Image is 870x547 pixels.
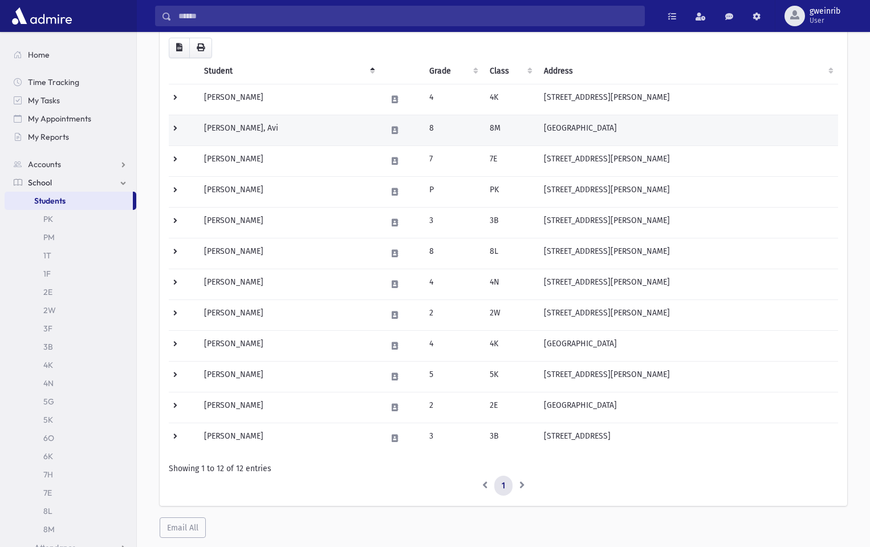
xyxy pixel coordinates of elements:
a: 8L [5,502,136,520]
span: My Tasks [28,95,60,106]
a: 6O [5,429,136,447]
td: 3 [422,423,483,453]
a: 2W [5,301,136,319]
td: [PERSON_NAME] [197,361,380,392]
td: 3B [483,423,537,453]
td: [STREET_ADDRESS] [537,423,838,453]
td: [GEOGRAPHIC_DATA] [537,115,838,145]
span: School [28,177,52,188]
a: 5G [5,392,136,411]
span: Students [34,196,66,206]
td: 2W [483,299,537,330]
td: [PERSON_NAME], Avi [197,115,380,145]
a: 4N [5,374,136,392]
td: [PERSON_NAME] [197,423,380,453]
td: 4 [422,269,483,299]
td: 4K [483,84,537,115]
td: 5K [483,361,537,392]
a: 2E [5,283,136,301]
img: AdmirePro [9,5,75,27]
a: Home [5,46,136,64]
td: 8M [483,115,537,145]
td: 7 [422,145,483,176]
td: [STREET_ADDRESS][PERSON_NAME] [537,84,838,115]
td: [PERSON_NAME] [197,269,380,299]
td: 4N [483,269,537,299]
td: 2 [422,392,483,423]
td: [GEOGRAPHIC_DATA] [537,330,838,361]
a: 7E [5,484,136,502]
th: Class: activate to sort column ascending [483,58,537,84]
td: 2 [422,299,483,330]
a: 7H [5,465,136,484]
td: 2E [483,392,537,423]
span: gweinrib [810,7,840,16]
td: [PERSON_NAME] [197,330,380,361]
button: Email All [160,517,206,538]
td: 3B [483,207,537,238]
a: 5K [5,411,136,429]
td: [GEOGRAPHIC_DATA] [537,392,838,423]
a: 4K [5,356,136,374]
td: [PERSON_NAME] [197,84,380,115]
a: My Reports [5,128,136,146]
a: 6K [5,447,136,465]
a: School [5,173,136,192]
td: PK [483,176,537,207]
td: 4 [422,330,483,361]
td: [PERSON_NAME] [197,207,380,238]
a: 1F [5,265,136,283]
a: Students [5,192,133,210]
span: My Appointments [28,114,91,124]
td: 8 [422,238,483,269]
td: [STREET_ADDRESS][PERSON_NAME] [537,176,838,207]
button: CSV [169,38,190,58]
a: 1 [494,476,513,496]
td: [PERSON_NAME] [197,145,380,176]
a: PM [5,228,136,246]
a: PK [5,210,136,228]
td: 7E [483,145,537,176]
td: [STREET_ADDRESS][PERSON_NAME] [537,238,838,269]
a: My Appointments [5,110,136,128]
a: 8M [5,520,136,538]
td: [PERSON_NAME] [197,238,380,269]
th: Address: activate to sort column ascending [537,58,838,84]
span: User [810,16,840,25]
td: [STREET_ADDRESS][PERSON_NAME] [537,145,838,176]
td: 5 [422,361,483,392]
td: [STREET_ADDRESS][PERSON_NAME] [537,207,838,238]
th: Student: activate to sort column descending [197,58,380,84]
td: [PERSON_NAME] [197,392,380,423]
th: Grade: activate to sort column ascending [422,58,483,84]
td: 8L [483,238,537,269]
td: [PERSON_NAME] [197,176,380,207]
a: 3F [5,319,136,338]
a: Accounts [5,155,136,173]
td: 4 [422,84,483,115]
td: [PERSON_NAME] [197,299,380,330]
td: P [422,176,483,207]
a: 3B [5,338,136,356]
td: [STREET_ADDRESS][PERSON_NAME] [537,299,838,330]
input: Search [172,6,644,26]
span: Time Tracking [28,77,79,87]
span: My Reports [28,132,69,142]
td: 4K [483,330,537,361]
a: Time Tracking [5,73,136,91]
span: Accounts [28,159,61,169]
td: 3 [422,207,483,238]
td: 8 [422,115,483,145]
td: [STREET_ADDRESS][PERSON_NAME] [537,269,838,299]
div: Showing 1 to 12 of 12 entries [169,463,838,475]
td: [STREET_ADDRESS][PERSON_NAME] [537,361,838,392]
button: Print [189,38,212,58]
a: 1T [5,246,136,265]
span: Home [28,50,50,60]
a: My Tasks [5,91,136,110]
